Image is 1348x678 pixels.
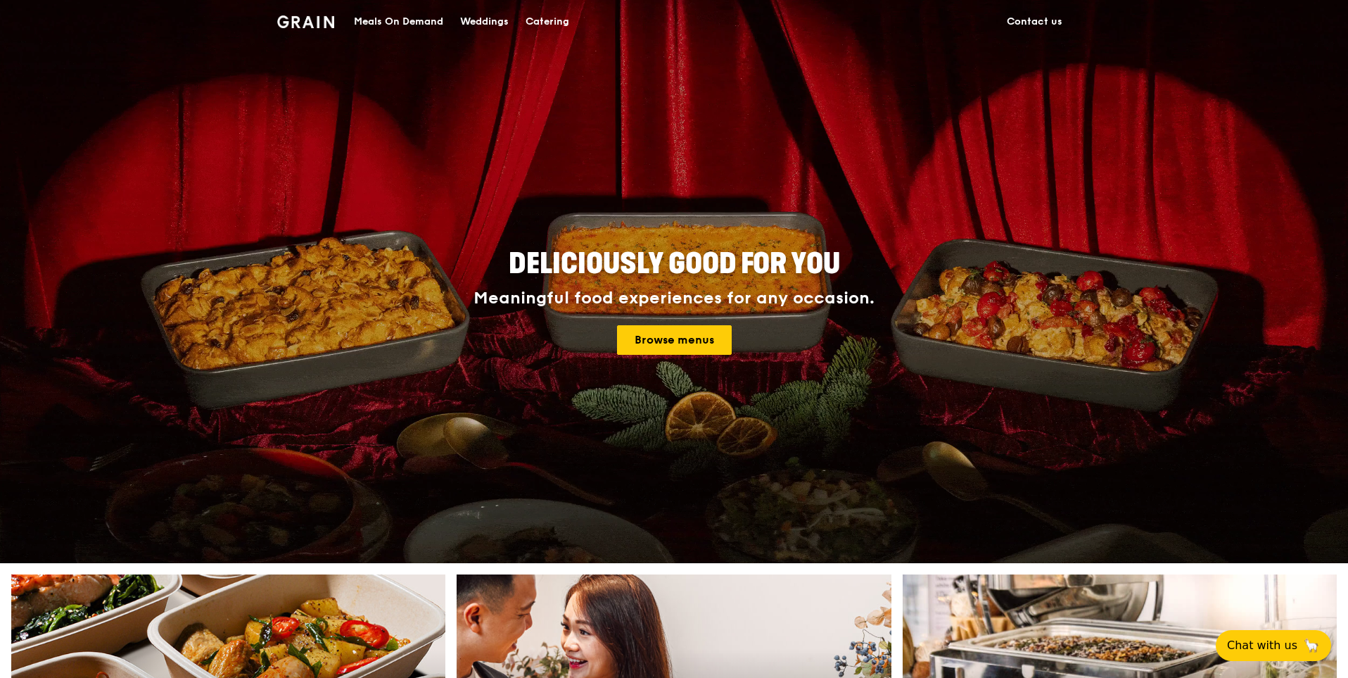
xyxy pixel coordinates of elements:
[354,1,443,43] div: Meals On Demand
[1216,630,1331,661] button: Chat with us🦙
[452,1,517,43] a: Weddings
[277,15,334,28] img: Grain
[617,325,732,355] a: Browse menus
[1303,637,1320,654] span: 🦙
[1227,637,1297,654] span: Chat with us
[460,1,509,43] div: Weddings
[421,289,927,308] div: Meaningful food experiences for any occasion.
[509,247,840,281] span: Deliciously good for you
[526,1,569,43] div: Catering
[517,1,578,43] a: Catering
[998,1,1071,43] a: Contact us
